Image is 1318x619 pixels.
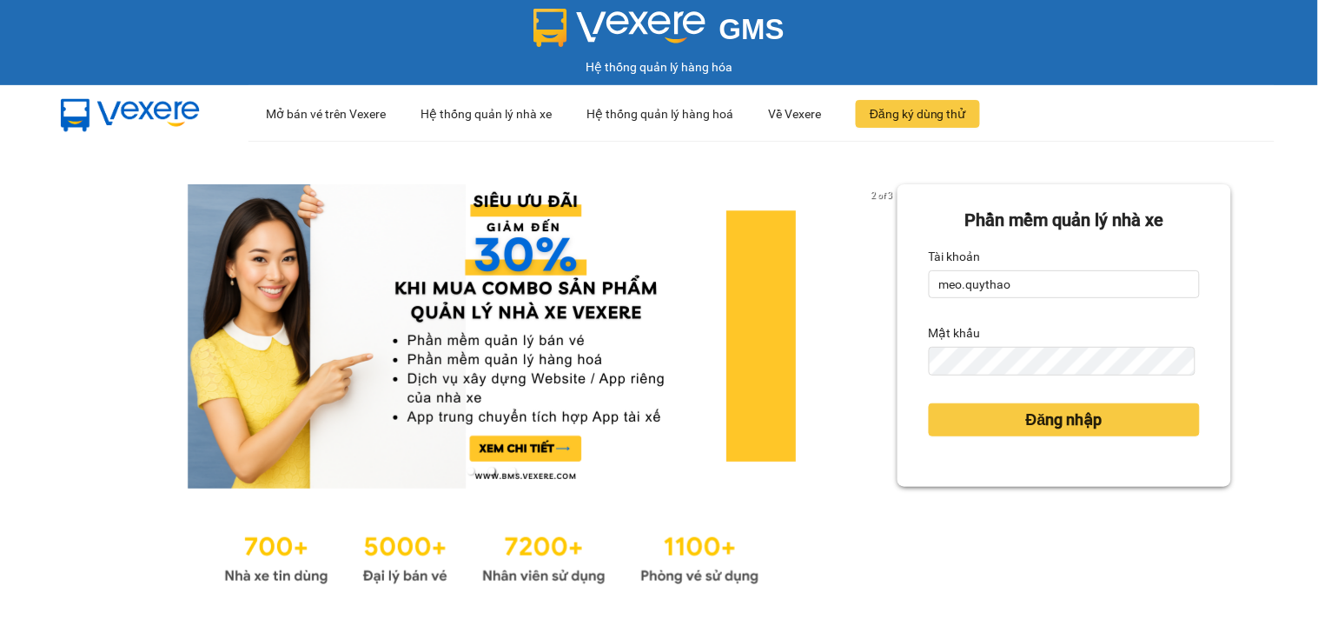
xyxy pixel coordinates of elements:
img: logo 2 [533,9,705,47]
button: previous slide / item [87,184,111,489]
div: Phần mềm quản lý nhà xe [929,207,1200,234]
img: Statistics.png [224,523,759,589]
div: Hệ thống quản lý hàng hoá [586,86,733,142]
p: 2 of 3 [867,184,897,207]
button: next slide / item [873,184,897,489]
a: GMS [533,26,785,40]
input: Mật khẩu [929,347,1196,375]
div: Về Vexere [768,86,821,142]
img: mbUUG5Q.png [43,85,217,143]
div: Hệ thống quản lý nhà xe [421,86,552,142]
span: GMS [719,13,785,45]
li: slide item 3 [509,468,516,475]
span: Đăng ký dùng thử [870,104,966,123]
li: slide item 1 [467,468,474,475]
div: Hệ thống quản lý hàng hóa [4,57,1314,77]
button: Đăng ký dùng thử [856,100,980,128]
input: Tài khoản [929,270,1200,298]
label: Mật khẩu [929,319,981,347]
div: Mở bán vé trên Vexere [266,86,386,142]
button: Đăng nhập [929,403,1200,436]
label: Tài khoản [929,243,981,270]
li: slide item 2 [488,468,495,475]
span: Đăng nhập [1026,408,1103,432]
